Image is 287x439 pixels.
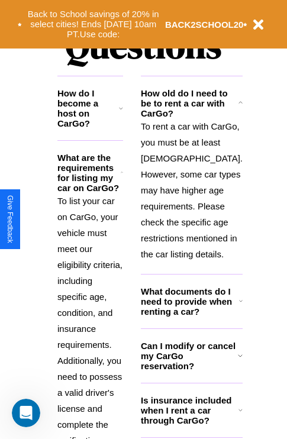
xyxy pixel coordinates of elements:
[141,286,239,317] h3: What documents do I need to provide when renting a car?
[12,399,40,427] iframe: Intercom live chat
[141,88,238,118] h3: How old do I need to be to rent a car with CarGo?
[57,153,121,193] h3: What are the requirements for listing my car on CarGo?
[141,118,243,262] p: To rent a car with CarGo, you must be at least [DEMOGRAPHIC_DATA]. However, some car types may ha...
[141,395,238,425] h3: Is insurance included when I rent a car through CarGo?
[57,88,119,128] h3: How do I become a host on CarGo?
[22,6,165,43] button: Back to School savings of 20% in select cities! Ends [DATE] 10am PT.Use code:
[165,20,244,30] b: BACK2SCHOOL20
[141,341,238,371] h3: Can I modify or cancel my CarGo reservation?
[6,195,14,243] div: Give Feedback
